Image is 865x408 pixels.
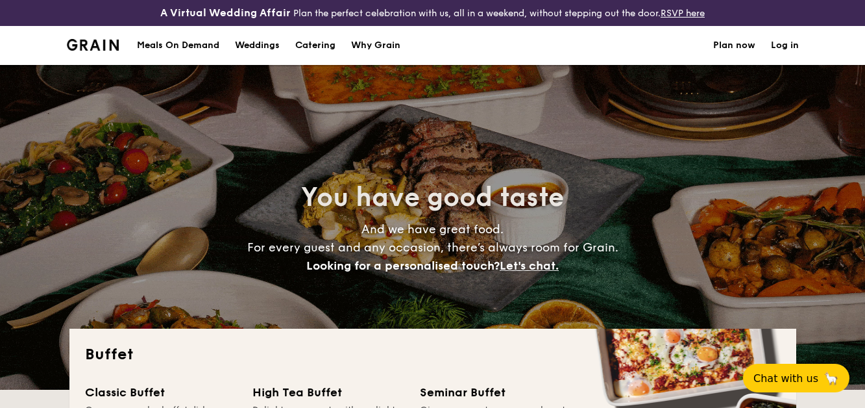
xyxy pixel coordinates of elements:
a: Plan now [713,26,755,65]
div: Meals On Demand [137,26,219,65]
h2: Buffet [85,344,781,365]
a: Why Grain [343,26,408,65]
div: Weddings [235,26,280,65]
span: 🦙 [823,371,839,386]
span: Let's chat. [500,259,559,273]
a: Log in [771,26,799,65]
button: Chat with us🦙 [743,364,849,392]
a: Weddings [227,26,287,65]
div: Classic Buffet [85,383,237,402]
img: Grain [67,39,119,51]
div: Seminar Buffet [420,383,572,402]
div: Why Grain [351,26,400,65]
div: High Tea Buffet [252,383,404,402]
a: Meals On Demand [129,26,227,65]
a: Catering [287,26,343,65]
a: RSVP here [661,8,705,19]
h1: Catering [295,26,335,65]
div: Plan the perfect celebration with us, all in a weekend, without stepping out the door. [144,5,721,21]
a: Logotype [67,39,119,51]
h4: A Virtual Wedding Affair [160,5,291,21]
span: Chat with us [753,372,818,385]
